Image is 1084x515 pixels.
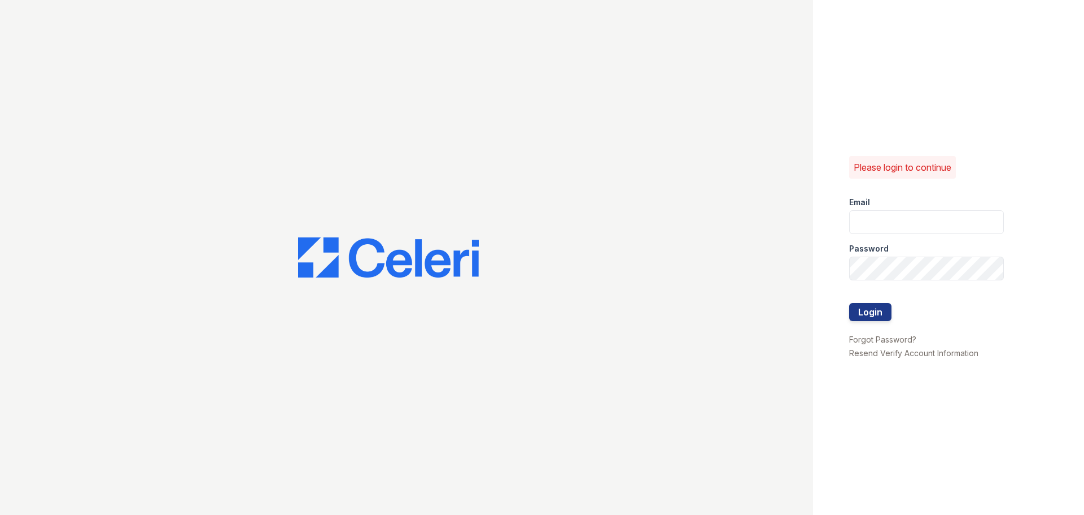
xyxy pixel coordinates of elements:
p: Please login to continue [854,161,951,174]
a: Resend Verify Account Information [849,348,978,358]
a: Forgot Password? [849,335,916,344]
button: Login [849,303,891,321]
img: CE_Logo_Blue-a8612792a0a2168367f1c8372b55b34899dd931a85d93a1a3d3e32e68fde9ad4.png [298,237,479,278]
label: Email [849,197,870,208]
label: Password [849,243,889,254]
